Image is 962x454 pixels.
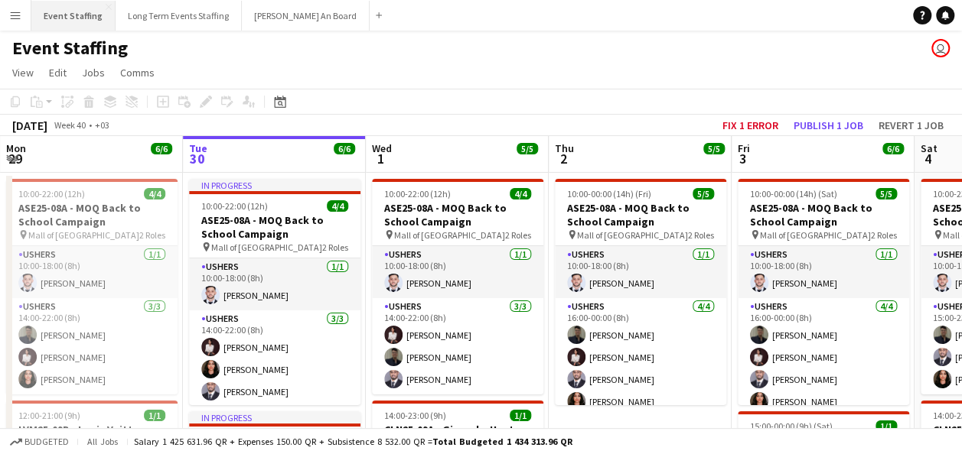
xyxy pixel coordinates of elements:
[931,39,950,57] app-user-avatar: Events Staffing Team
[918,150,938,167] span: 4
[555,246,726,298] app-card-role: Ushers1/110:00-18:00 (8h)[PERSON_NAME]
[716,115,784,135] button: Fix 1 error
[394,229,505,241] span: Mall of [GEOGRAPHIC_DATA]
[372,246,543,298] app-card-role: Ushers1/110:00-18:00 (8h)[PERSON_NAME]
[18,188,85,199] span: 10:00-22:00 (12h)
[6,201,178,229] h3: ASE25-08A - MOQ Back to School Campaign
[384,188,451,199] span: 10:00-22:00 (12h)
[750,420,833,432] span: 15:00-00:00 (9h) (Sat)
[738,201,909,229] h3: ASE25-08A - MOQ Back to School Campaign
[43,63,73,83] a: Edit
[76,63,111,83] a: Jobs
[189,411,360,423] div: In progress
[372,179,543,394] app-job-card: 10:00-22:00 (12h)4/4ASE25-08A - MOQ Back to School Campaign Mall of [GEOGRAPHIC_DATA]2 RolesUsher...
[12,118,47,133] div: [DATE]
[4,150,26,167] span: 29
[738,246,909,298] app-card-role: Ushers1/110:00-18:00 (8h)[PERSON_NAME]
[872,115,950,135] button: Revert 1 job
[510,410,531,421] span: 1/1
[12,37,128,60] h1: Event Staffing
[6,179,178,394] app-job-card: 10:00-22:00 (12h)4/4ASE25-08A - MOQ Back to School Campaign Mall of [GEOGRAPHIC_DATA]2 RolesUsher...
[555,141,574,155] span: Thu
[738,298,909,417] app-card-role: Ushers4/416:00-00:00 (8h)[PERSON_NAME][PERSON_NAME][PERSON_NAME][PERSON_NAME]
[242,1,370,31] button: [PERSON_NAME] An Board
[322,242,348,253] span: 2 Roles
[384,410,446,421] span: 14:00-23:00 (9h)
[51,119,89,131] span: Week 40
[788,115,869,135] button: Publish 1 job
[12,66,34,79] span: View
[6,63,40,83] a: View
[95,119,109,131] div: +03
[883,156,907,167] div: 2 Jobs
[688,229,714,241] span: 2 Roles
[6,298,178,394] app-card-role: Ushers3/314:00-22:00 (8h)[PERSON_NAME][PERSON_NAME][PERSON_NAME]
[139,229,165,241] span: 2 Roles
[432,436,572,447] span: Total Budgeted 1 434 313.96 QR
[876,420,897,432] span: 1/1
[871,229,897,241] span: 2 Roles
[189,310,360,407] app-card-role: Ushers3/314:00-22:00 (8h)[PERSON_NAME][PERSON_NAME][PERSON_NAME]
[553,150,574,167] span: 2
[82,66,105,79] span: Jobs
[24,436,69,447] span: Budgeted
[152,156,175,167] div: 3 Jobs
[517,156,541,167] div: 2 Jobs
[334,156,358,167] div: 3 Jobs
[189,179,360,405] app-job-card: In progress10:00-22:00 (12h)4/4ASE25-08A - MOQ Back to School Campaign Mall of [GEOGRAPHIC_DATA]2...
[704,156,724,167] div: 1 Job
[211,242,322,253] span: Mall of [GEOGRAPHIC_DATA]
[120,66,155,79] span: Comms
[738,141,750,155] span: Fri
[189,258,360,310] app-card-role: Ushers1/110:00-18:00 (8h)[PERSON_NAME]
[334,143,355,154] span: 6/6
[372,423,543,436] h3: CLN25-09A - Givenchy Hostess
[144,410,165,421] span: 1/1
[18,410,80,421] span: 12:00-21:00 (9h)
[370,150,392,167] span: 1
[6,423,178,450] h3: LVM25-09B - Louis Vuitton [GEOGRAPHIC_DATA] Client Advisor
[6,141,26,155] span: Mon
[201,200,268,212] span: 10:00-22:00 (12h)
[517,143,538,154] span: 5/5
[189,213,360,241] h3: ASE25-08A - MOQ Back to School Campaign
[28,229,139,241] span: Mall of [GEOGRAPHIC_DATA]
[372,298,543,394] app-card-role: Ushers3/314:00-22:00 (8h)[PERSON_NAME][PERSON_NAME][PERSON_NAME]
[510,188,531,199] span: 4/4
[372,141,392,155] span: Wed
[189,179,360,191] div: In progress
[876,188,897,199] span: 5/5
[738,179,909,405] app-job-card: 10:00-00:00 (14h) (Sat)5/5ASE25-08A - MOQ Back to School Campaign Mall of [GEOGRAPHIC_DATA]2 Role...
[114,63,161,83] a: Comms
[555,201,726,229] h3: ASE25-08A - MOQ Back to School Campaign
[750,188,837,199] span: 10:00-00:00 (14h) (Sat)
[760,229,871,241] span: Mall of [GEOGRAPHIC_DATA]
[577,229,688,241] span: Mall of [GEOGRAPHIC_DATA]
[921,141,938,155] span: Sat
[151,143,172,154] span: 6/6
[187,150,207,167] span: 30
[134,436,572,447] div: Salary 1 425 631.96 QR + Expenses 150.00 QR + Subsistence 8 532.00 QR =
[567,188,651,199] span: 10:00-00:00 (14h) (Fri)
[703,143,725,154] span: 5/5
[31,1,116,31] button: Event Staffing
[116,1,242,31] button: Long Term Events Staffing
[372,201,543,229] h3: ASE25-08A - MOQ Back to School Campaign
[8,433,71,450] button: Budgeted
[505,229,531,241] span: 2 Roles
[84,436,121,447] span: All jobs
[327,200,348,212] span: 4/4
[555,298,726,417] app-card-role: Ushers4/416:00-00:00 (8h)[PERSON_NAME][PERSON_NAME][PERSON_NAME][PERSON_NAME]
[555,179,726,405] app-job-card: 10:00-00:00 (14h) (Fri)5/5ASE25-08A - MOQ Back to School Campaign Mall of [GEOGRAPHIC_DATA]2 Role...
[6,246,178,298] app-card-role: Ushers1/110:00-18:00 (8h)[PERSON_NAME]
[693,188,714,199] span: 5/5
[144,188,165,199] span: 4/4
[882,143,904,154] span: 6/6
[189,141,207,155] span: Tue
[735,150,750,167] span: 3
